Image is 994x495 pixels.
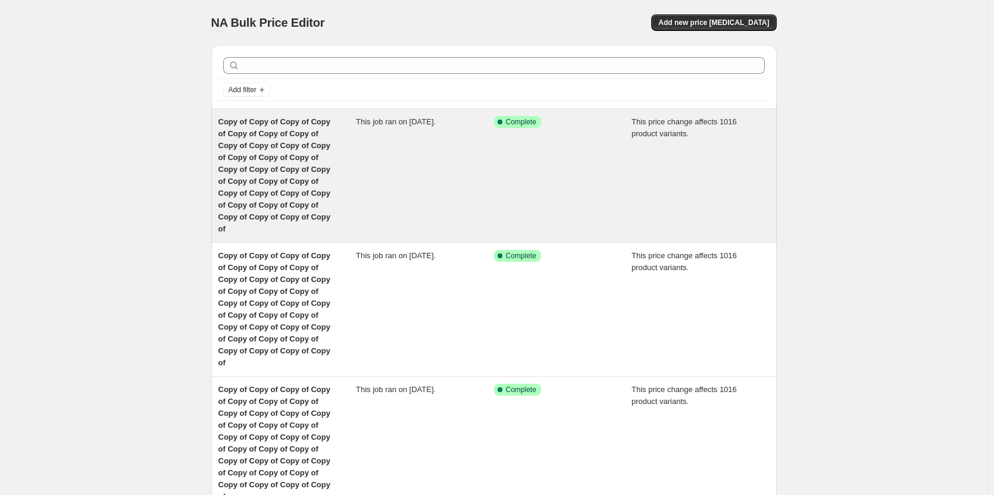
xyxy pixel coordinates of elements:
[218,117,330,233] span: Copy of Copy of Copy of Copy of Copy of Copy of Copy of Copy of Copy of Copy of Copy of Copy of C...
[632,385,737,406] span: This price change affects 1016 product variants.
[211,16,325,29] span: NA Bulk Price Editor
[632,251,737,272] span: This price change affects 1016 product variants.
[506,251,536,261] span: Complete
[356,117,436,126] span: This job ran on [DATE].
[506,385,536,394] span: Complete
[632,117,737,138] span: This price change affects 1016 product variants.
[229,85,257,95] span: Add filter
[658,18,769,27] span: Add new price [MEDICAL_DATA]
[356,385,436,394] span: This job ran on [DATE].
[506,117,536,127] span: Complete
[223,83,271,97] button: Add filter
[356,251,436,260] span: This job ran on [DATE].
[218,251,330,367] span: Copy of Copy of Copy of Copy of Copy of Copy of Copy of Copy of Copy of Copy of Copy of Copy of C...
[651,14,776,31] button: Add new price [MEDICAL_DATA]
